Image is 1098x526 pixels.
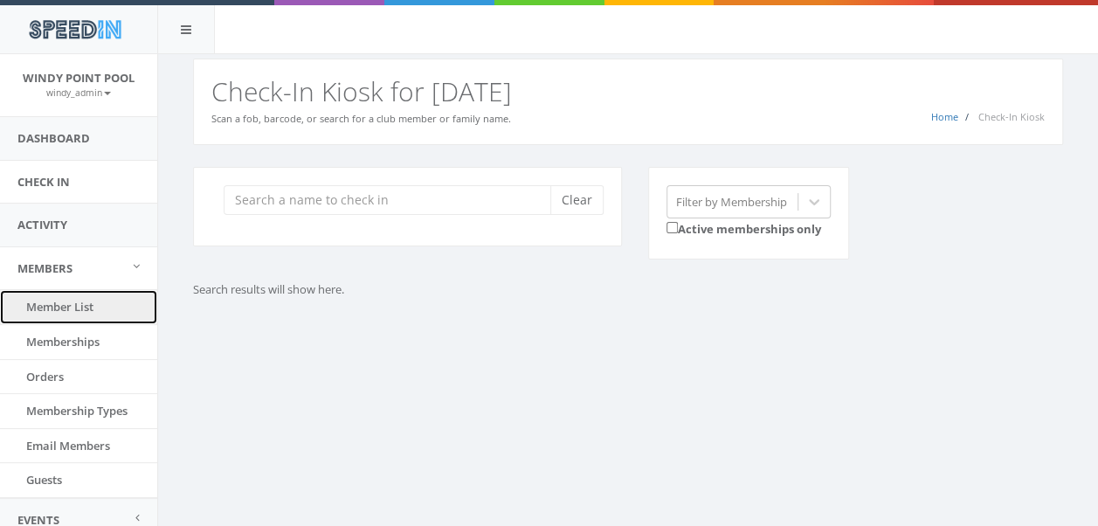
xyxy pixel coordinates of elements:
[20,13,129,45] img: speedin_logo.png
[550,185,604,215] button: Clear
[23,70,135,86] span: Windy Point Pool
[211,112,511,125] small: Scan a fob, barcode, or search for a club member or family name.
[193,281,1005,298] p: Search results will show here.
[978,110,1045,123] span: Check-In Kiosk
[26,438,110,453] span: Email Members
[211,77,1045,106] h2: Check-In Kiosk for [DATE]
[666,222,678,233] input: Active memberships only
[666,218,821,238] label: Active memberships only
[931,110,958,123] a: Home
[46,87,111,99] small: windy_admin
[224,185,563,215] input: Search a name to check in
[46,84,111,100] a: windy_admin
[17,260,73,276] span: Members
[676,193,787,210] div: Filter by Membership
